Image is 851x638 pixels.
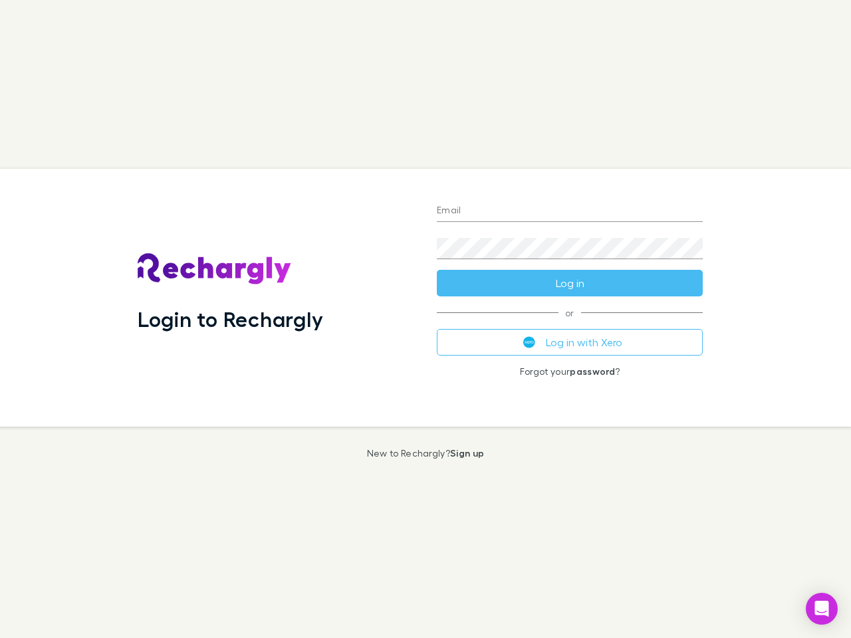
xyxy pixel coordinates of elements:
div: Open Intercom Messenger [806,593,838,625]
a: password [570,366,615,377]
button: Log in [437,270,703,296]
p: New to Rechargly? [367,448,485,459]
span: or [437,312,703,313]
button: Log in with Xero [437,329,703,356]
a: Sign up [450,447,484,459]
img: Xero's logo [523,336,535,348]
img: Rechargly's Logo [138,253,292,285]
p: Forgot your ? [437,366,703,377]
h1: Login to Rechargly [138,306,323,332]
